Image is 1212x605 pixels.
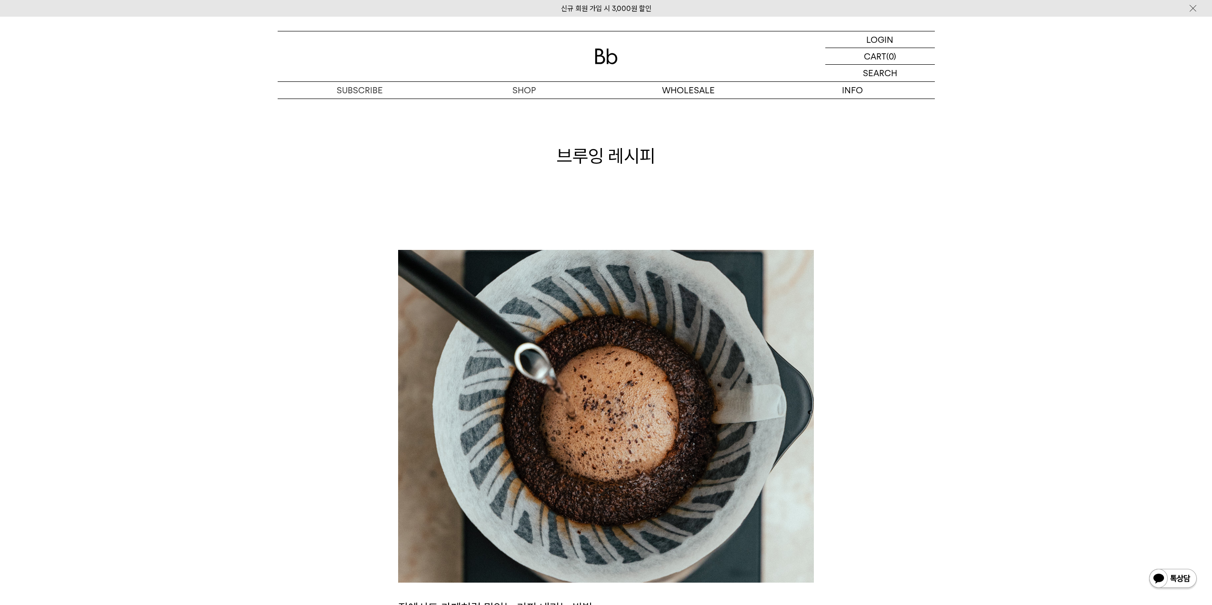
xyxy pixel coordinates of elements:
[278,82,442,99] a: SUBSCRIBE
[278,143,935,169] h1: 브루잉 레시피
[442,82,606,99] a: SHOP
[825,48,935,65] a: CART (0)
[606,82,771,99] p: WHOLESALE
[825,31,935,48] a: LOGIN
[866,31,893,48] p: LOGIN
[863,65,897,81] p: SEARCH
[771,82,935,99] p: INFO
[595,49,618,64] img: 로고
[398,250,814,583] img: 4189a716bed969d963a9df752a490e85_105402.jpg
[561,4,651,13] a: 신규 회원 가입 시 3,000원 할인
[864,48,886,64] p: CART
[886,48,896,64] p: (0)
[1148,568,1198,591] img: 카카오톡 채널 1:1 채팅 버튼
